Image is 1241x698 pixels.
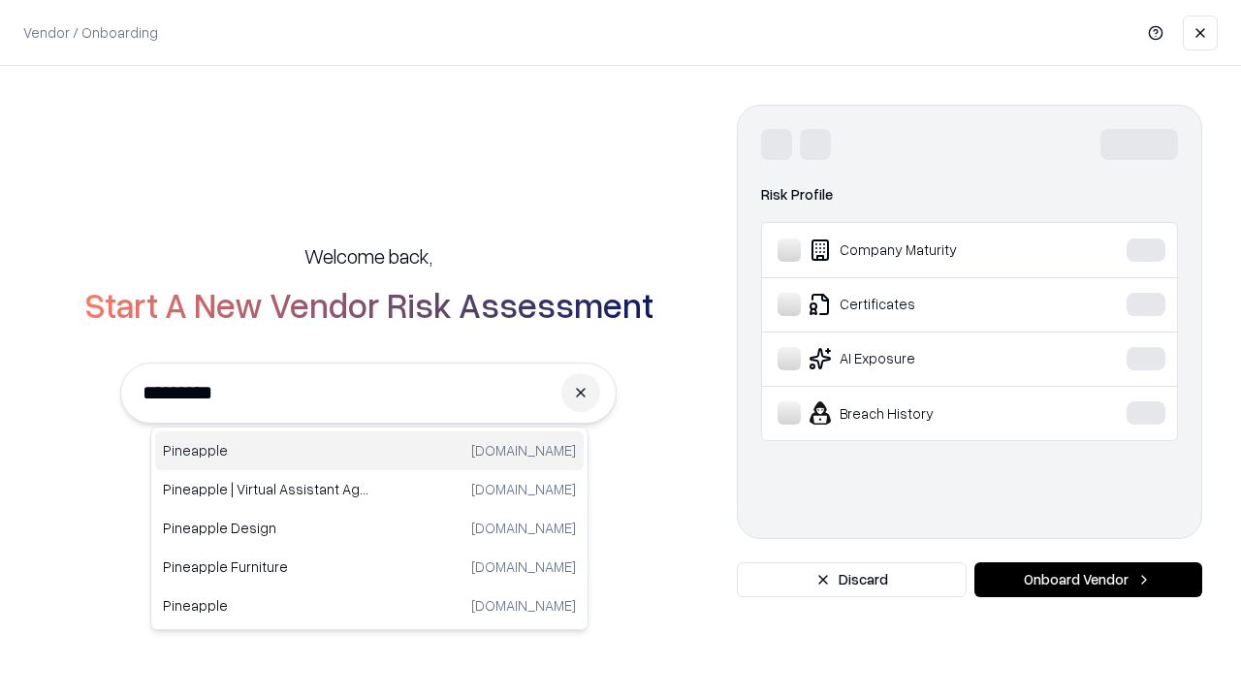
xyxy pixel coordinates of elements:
[163,556,369,577] p: Pineapple Furniture
[163,440,369,460] p: Pineapple
[23,22,158,43] p: Vendor / Onboarding
[163,595,369,616] p: Pineapple
[778,238,1067,262] div: Company Maturity
[150,427,589,630] div: Suggestions
[163,479,369,499] p: Pineapple | Virtual Assistant Agency
[84,285,653,324] h2: Start A New Vendor Risk Assessment
[974,562,1202,597] button: Onboard Vendor
[471,518,576,538] p: [DOMAIN_NAME]
[471,595,576,616] p: [DOMAIN_NAME]
[471,556,576,577] p: [DOMAIN_NAME]
[304,242,432,270] h5: Welcome back,
[778,293,1067,316] div: Certificates
[761,183,1178,206] div: Risk Profile
[471,440,576,460] p: [DOMAIN_NAME]
[778,347,1067,370] div: AI Exposure
[163,518,369,538] p: Pineapple Design
[737,562,967,597] button: Discard
[778,401,1067,425] div: Breach History
[471,479,576,499] p: [DOMAIN_NAME]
